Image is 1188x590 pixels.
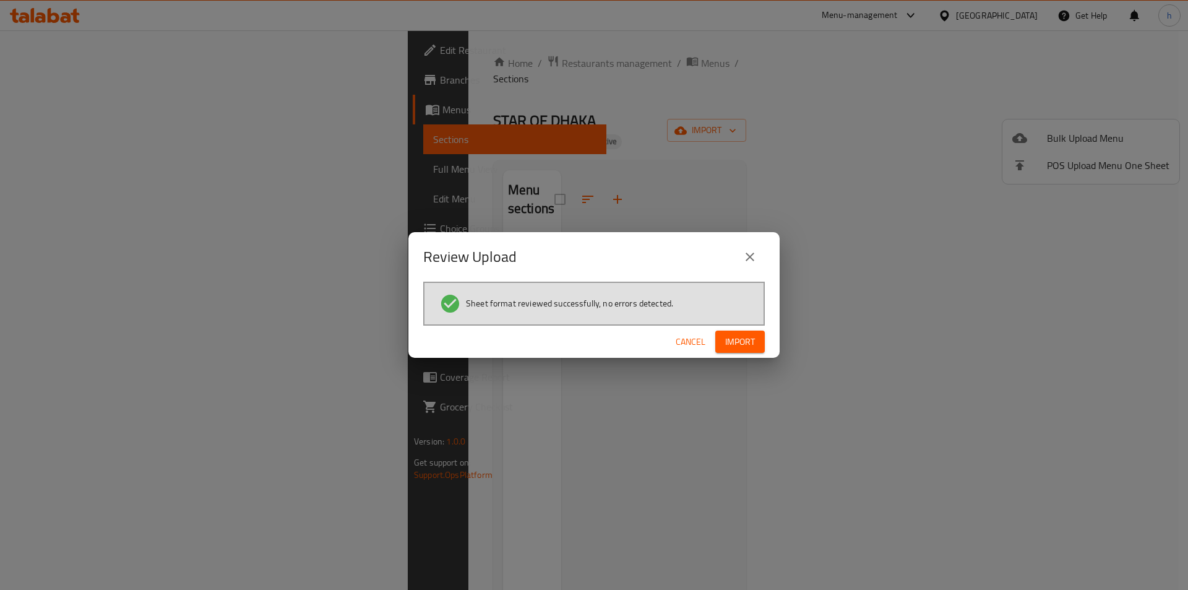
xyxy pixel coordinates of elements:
[423,247,517,267] h2: Review Upload
[676,334,705,350] span: Cancel
[671,331,710,354] button: Cancel
[715,331,765,354] button: Import
[466,297,673,310] span: Sheet format reviewed successfully, no errors detected.
[735,242,765,272] button: close
[725,334,755,350] span: Import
